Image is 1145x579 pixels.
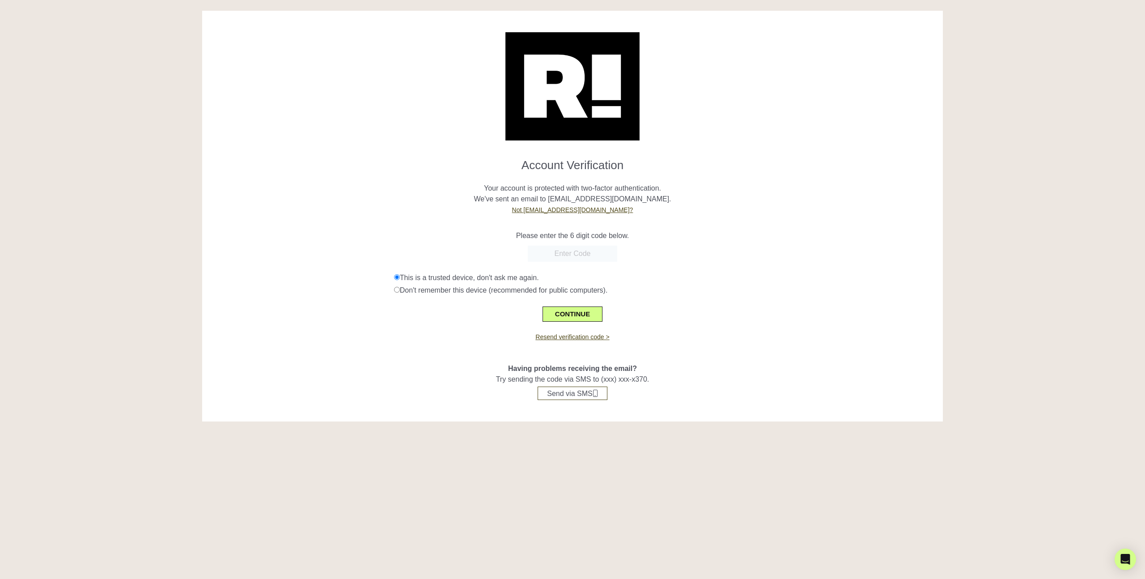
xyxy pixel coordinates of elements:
[394,272,936,283] div: This is a trusted device, don't ask me again.
[528,246,617,262] input: Enter Code
[209,151,937,172] h1: Account Verification
[538,387,607,400] button: Send via SMS
[394,285,936,296] div: Don't remember this device (recommended for public computers).
[543,307,602,322] button: CONTINUE
[512,206,633,213] a: Not [EMAIL_ADDRESS][DOMAIN_NAME]?
[1115,549,1136,570] div: Open Intercom Messenger
[508,365,637,372] span: Having problems receiving the email?
[209,342,937,400] div: Try sending the code via SMS to (xxx) xxx-x370.
[209,172,937,215] p: Your account is protected with two-factor authentication. We've sent an email to [EMAIL_ADDRESS][...
[505,32,640,140] img: Retention.com
[209,230,937,241] p: Please enter the 6 digit code below.
[535,333,609,341] a: Resend verification code >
